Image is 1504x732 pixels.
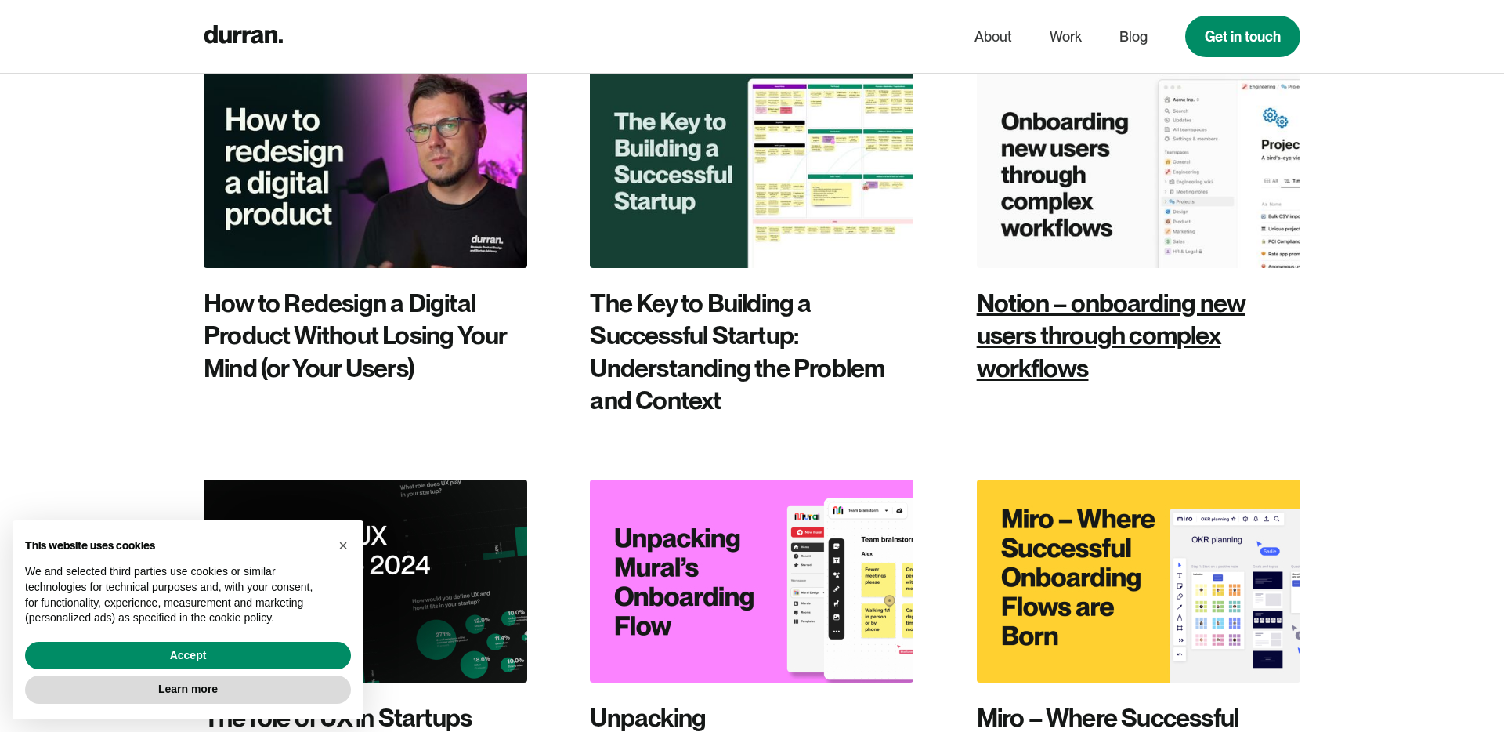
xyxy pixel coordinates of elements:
a: home [204,21,283,52]
div: The Key to Building a Successful Startup: Understanding the Problem and Context [590,287,913,417]
a: Get in touch [1185,16,1300,57]
a: The Key to Building a Successful Startup: Understanding the Problem and Context [590,64,913,417]
a: Blog [1119,22,1148,52]
a: Notion – onboarding new users through complex workflows [977,64,1300,384]
a: About [974,22,1012,52]
p: We and selected third parties use cookies or similar technologies for technical purposes and, wit... [25,564,326,625]
a: How to Redesign a Digital Product Without Losing Your Mind (or Your Users) [204,64,527,384]
button: Accept [25,642,351,670]
h2: This website uses cookies [25,539,326,553]
a: Work [1050,22,1082,52]
span: × [338,537,348,554]
div: Notion – onboarding new users through complex workflows [977,287,1300,385]
div: How to Redesign a Digital Product Without Losing Your Mind (or Your Users) [204,287,527,385]
button: Close this notice [331,533,356,558]
button: Learn more [25,676,351,704]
